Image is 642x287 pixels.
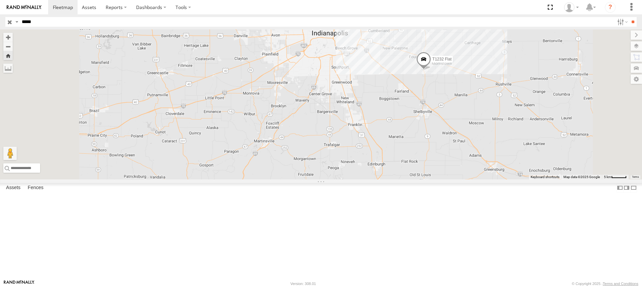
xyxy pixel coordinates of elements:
div: Alex Mahr [562,2,581,12]
span: Map data ©2025 Google [563,175,600,179]
label: Assets [3,183,24,192]
label: Dock Summary Table to the Right [623,183,630,193]
button: Keyboard shortcuts [531,175,559,179]
span: T1232 Flat [432,57,451,61]
div: Version: 308.01 [291,282,316,286]
label: Fences [24,183,47,192]
label: Dock Summary Table to the Left [617,183,623,193]
a: Terms and Conditions [603,282,638,286]
label: Measure [3,63,13,73]
a: Terms (opens in new tab) [632,176,639,178]
label: Search Query [14,17,19,27]
label: Map Settings [631,75,642,84]
button: Drag Pegman onto the map to open Street View [3,147,17,160]
label: Hide Summary Table [630,183,637,193]
i: ? [605,2,616,13]
div: © Copyright 2025 - [572,282,638,286]
img: rand-logo.svg [7,5,41,10]
a: Visit our Website [4,280,34,287]
label: Search Filter Options [615,17,629,27]
button: Zoom Home [3,51,13,60]
button: Zoom out [3,42,13,51]
button: Map Scale: 5 km per 42 pixels [602,175,629,179]
button: Zoom in [3,33,13,42]
span: 5 km [604,175,611,179]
